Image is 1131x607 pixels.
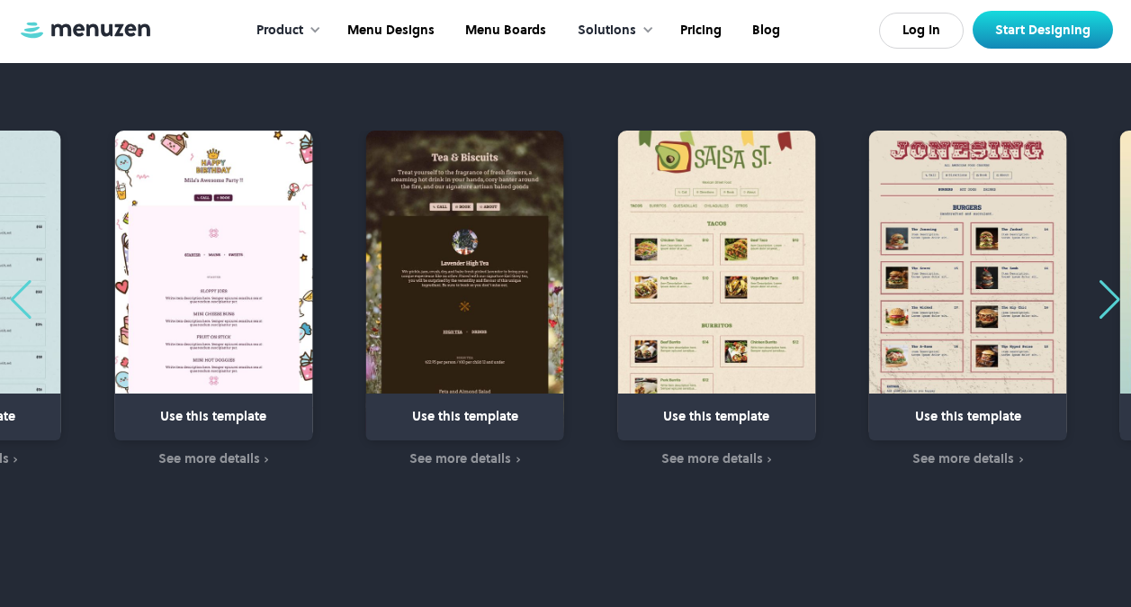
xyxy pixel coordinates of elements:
a: Pricing [663,3,735,59]
div: Next slide [1098,280,1122,320]
a: Use this template [617,131,815,440]
div: See more details [661,451,763,466]
a: Use this template [869,131,1067,440]
div: 53 / 63 [366,131,581,468]
a: Menu Designs [330,3,448,59]
div: See more details [409,451,511,466]
a: See more details [661,449,772,469]
a: See more details [158,449,269,469]
div: See more details [158,451,260,466]
div: Previous slide [9,280,33,320]
div: Solutions [578,21,636,41]
a: See more details [409,449,520,469]
div: Solutions [560,3,663,59]
div: Product [256,21,303,41]
a: Use this template [114,131,312,440]
div: 55 / 63 [869,131,1084,468]
a: Start Designing [973,11,1113,49]
div: See more details [912,451,1014,466]
a: Blog [735,3,794,59]
a: Use this template [366,131,564,440]
a: Log In [879,13,964,49]
div: Product [238,3,330,59]
a: Menu Boards [448,3,560,59]
div: 52 / 63 [114,131,329,468]
a: See more details [912,449,1023,469]
div: 54 / 63 [617,131,832,468]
